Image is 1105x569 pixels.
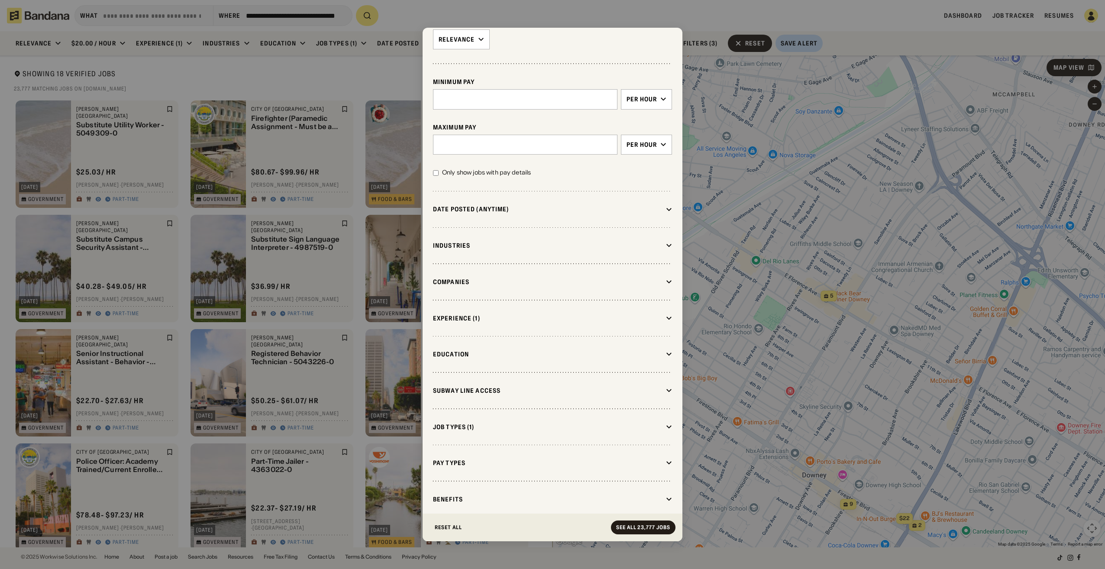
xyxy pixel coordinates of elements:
div: Per hour [627,141,657,149]
div: Industries [433,242,662,249]
div: Benefits [433,495,662,503]
div: Job Types (1) [433,423,662,431]
div: See all 23,777 jobs [616,525,670,530]
div: Minimum Pay [433,78,672,86]
div: Reset All [435,525,462,530]
div: Education [433,350,662,358]
div: Subway Line Access [433,387,662,394]
div: Maximum Pay [433,123,672,131]
div: Per hour [627,95,657,103]
div: Only show jobs with pay details [442,168,531,177]
div: Relevance [439,36,475,43]
div: Date Posted (Anytime) [433,205,662,213]
div: Experience (1) [433,314,662,322]
div: Companies [433,278,662,286]
div: Pay Types [433,459,662,467]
